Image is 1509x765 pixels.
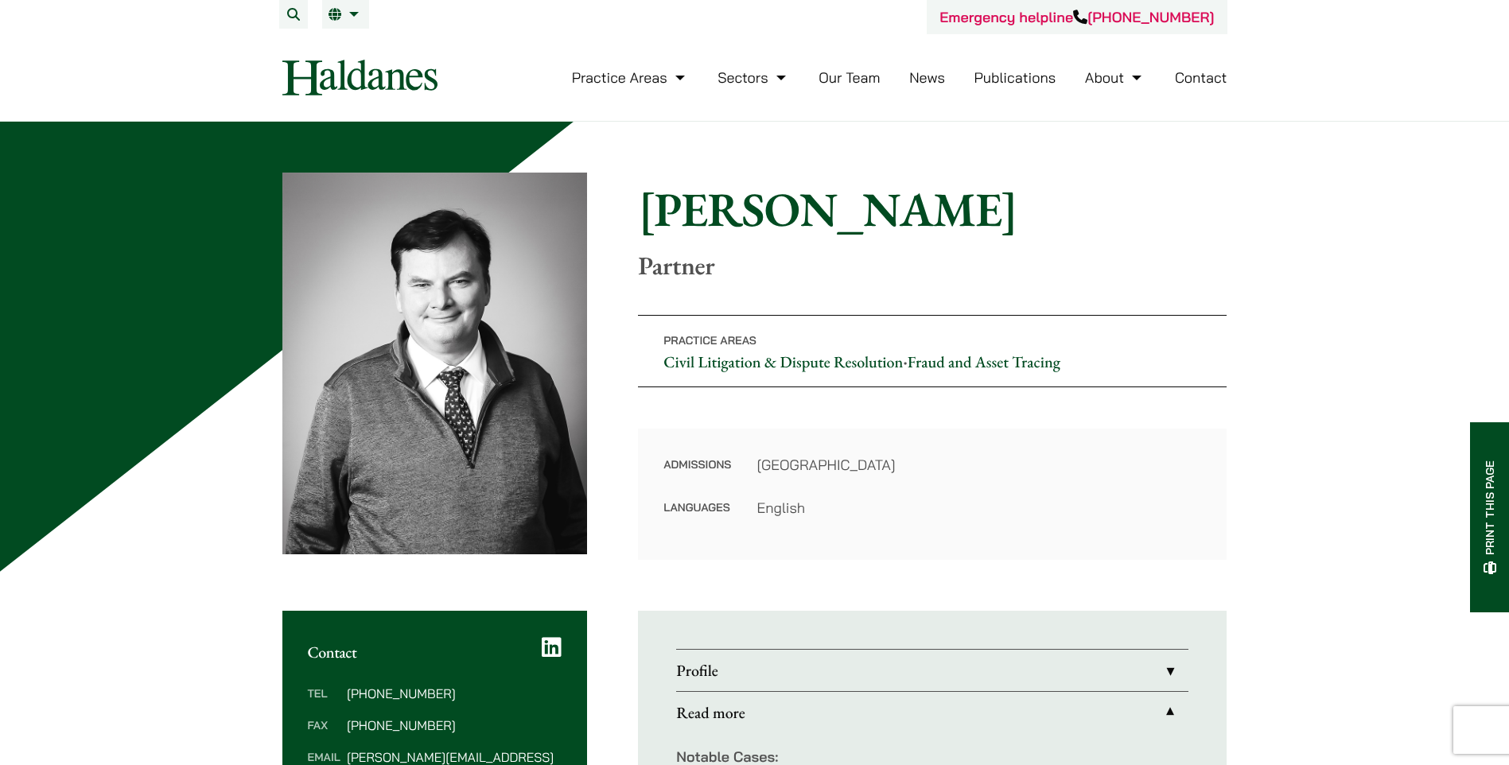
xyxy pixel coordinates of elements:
[819,68,880,87] a: Our Team
[909,68,945,87] a: News
[1085,68,1145,87] a: About
[908,351,1060,372] a: Fraud and Asset Tracing
[638,181,1227,238] h1: [PERSON_NAME]
[939,8,1214,26] a: Emergency helpline[PHONE_NUMBER]
[308,719,340,751] dt: Fax
[638,250,1227,281] p: Partner
[676,650,1188,691] a: Profile
[663,333,756,348] span: Practice Areas
[718,68,789,87] a: Sectors
[347,687,562,700] dd: [PHONE_NUMBER]
[282,60,438,95] img: Logo of Haldanes
[663,351,903,372] a: Civil Litigation & Dispute Resolution
[663,454,731,497] dt: Admissions
[572,68,689,87] a: Practice Areas
[756,454,1201,476] dd: [GEOGRAPHIC_DATA]
[1175,68,1227,87] a: Contact
[974,68,1056,87] a: Publications
[329,8,363,21] a: EN
[308,687,340,719] dt: Tel
[308,643,562,662] h2: Contact
[756,497,1201,518] dd: English
[638,315,1227,387] p: •
[663,497,731,518] dt: Languages
[676,692,1188,733] a: Read more
[542,636,562,658] a: LinkedIn
[347,719,562,732] dd: [PHONE_NUMBER]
